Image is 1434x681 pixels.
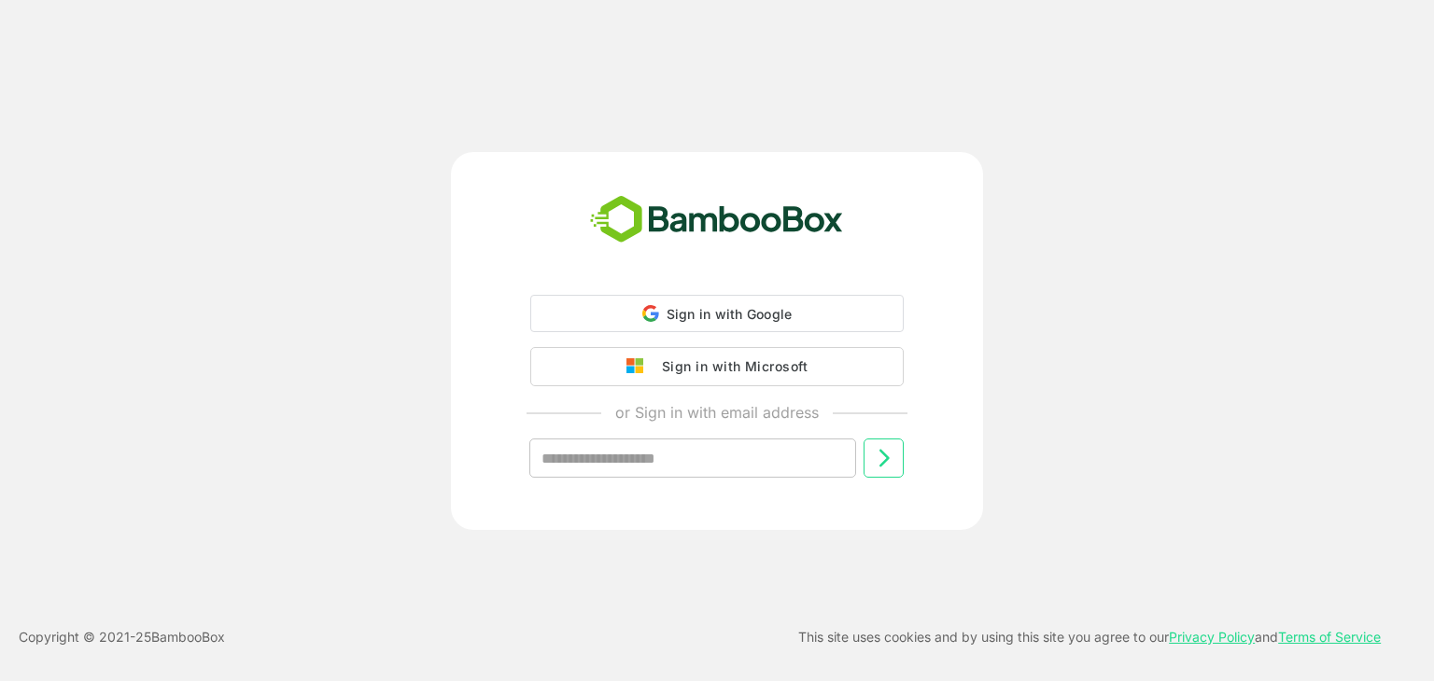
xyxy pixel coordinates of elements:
[667,306,793,322] span: Sign in with Google
[615,401,819,424] p: or Sign in with email address
[530,295,904,332] div: Sign in with Google
[19,626,225,648] p: Copyright © 2021- 25 BambooBox
[530,347,904,386] button: Sign in with Microsoft
[1169,629,1255,645] a: Privacy Policy
[626,358,653,375] img: google
[798,626,1381,648] p: This site uses cookies and by using this site you agree to our and
[580,189,853,251] img: bamboobox
[1278,629,1381,645] a: Terms of Service
[653,354,808,379] div: Sign in with Microsoft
